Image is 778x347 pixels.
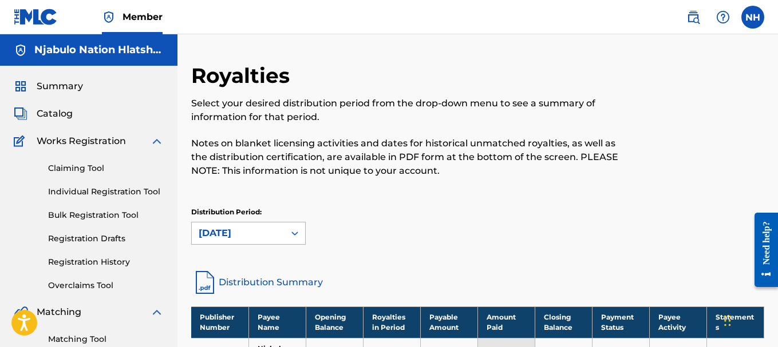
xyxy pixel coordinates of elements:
[123,10,163,23] span: Member
[48,209,164,221] a: Bulk Registration Tool
[102,10,116,24] img: Top Rightsholder
[14,107,73,121] a: CatalogCatalog
[363,306,420,338] th: Royalties in Period
[741,6,764,29] div: User Menu
[191,269,764,296] a: Distribution Summary
[592,306,649,338] th: Payment Status
[37,79,83,93] span: Summary
[14,79,27,93] img: Summary
[535,306,592,338] th: Closing Balance
[191,137,633,178] p: Notes on blanket licensing activities and dates for historical unmatched royalties, as well as th...
[14,43,27,57] img: Accounts
[14,9,58,25] img: MLC Logo
[14,134,29,148] img: Works Registration
[14,107,27,121] img: Catalog
[716,10,730,24] img: help
[191,306,248,338] th: Publisher Number
[191,97,633,124] p: Select your desired distribution period from the drop-down menu to see a summary of information f...
[48,256,164,268] a: Registration History
[48,280,164,292] a: Overclaims Tool
[686,10,700,24] img: search
[682,6,705,29] a: Public Search
[306,306,363,338] th: Opening Balance
[191,63,295,89] h2: Royalties
[14,305,28,319] img: Matching
[649,306,706,338] th: Payee Activity
[248,306,306,338] th: Payee Name
[150,134,164,148] img: expand
[477,306,535,338] th: Amount Paid
[48,186,164,198] a: Individual Registration Tool
[724,304,731,338] div: Drag
[199,226,278,240] div: [DATE]
[191,207,306,217] p: Distribution Period:
[712,6,734,29] div: Help
[37,107,73,121] span: Catalog
[48,333,164,345] a: Matching Tool
[706,306,764,338] th: Statements
[420,306,477,338] th: Payable Amount
[48,233,164,245] a: Registration Drafts
[721,292,778,347] iframe: Chat Widget
[150,305,164,319] img: expand
[37,134,126,148] span: Works Registration
[34,43,164,57] h5: Njabulo Nation Hlatshwayo
[14,79,83,93] a: SummarySummary
[48,162,164,174] a: Claiming Tool
[191,269,219,296] img: distribution-summary-pdf
[37,305,81,319] span: Matching
[746,204,778,296] iframe: Resource Center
